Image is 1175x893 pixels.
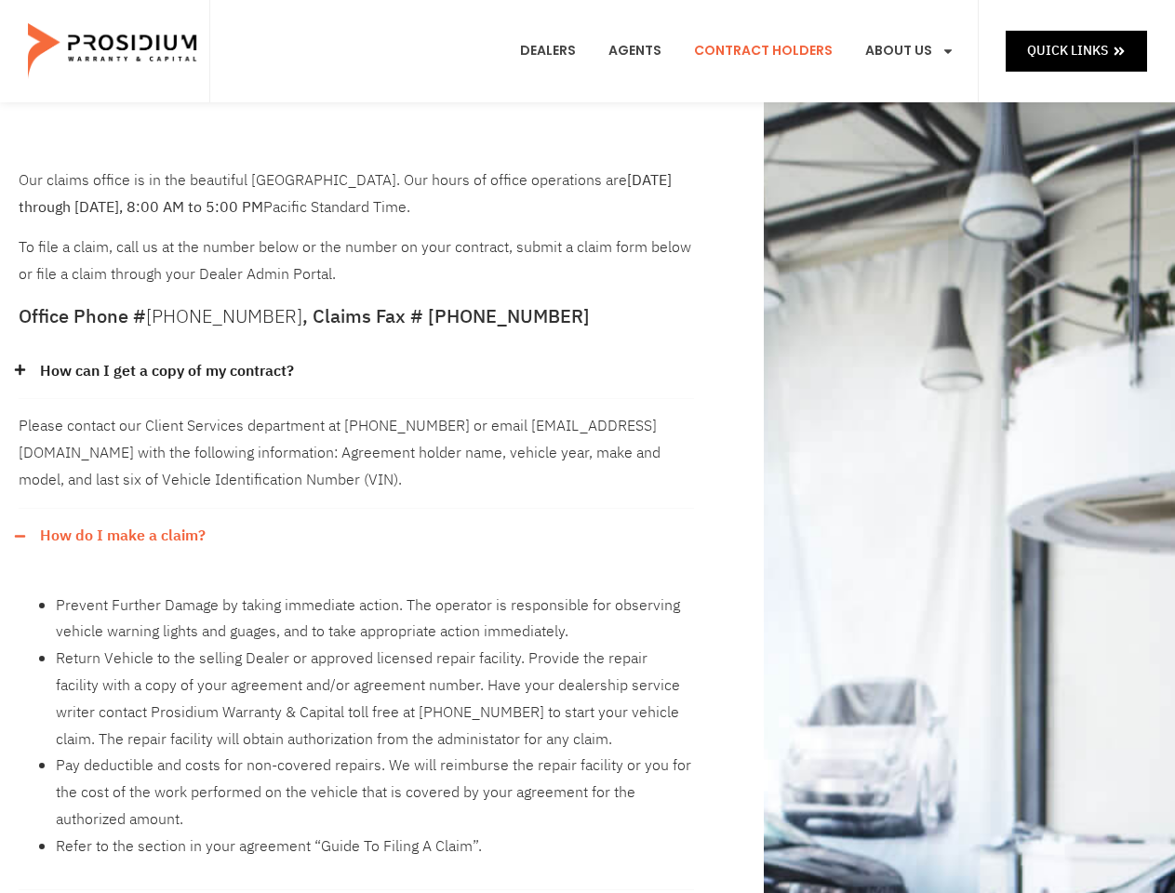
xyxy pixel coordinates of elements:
[56,646,694,753] li: Return Vehicle to the selling Dealer or approved licensed repair facility. Provide the repair fac...
[56,593,694,646] li: Prevent Further Damage by taking immediate action. The operator is responsible for observing vehi...
[146,302,302,330] a: [PHONE_NUMBER]
[851,17,968,86] a: About Us
[1027,39,1108,62] span: Quick Links
[40,358,294,385] a: How can I get a copy of my contract?
[56,753,694,833] li: Pay deductible and costs for non-covered repairs. We will reimburse the repair facility or you fo...
[680,17,847,86] a: Contract Holders
[19,169,672,219] b: [DATE] through [DATE], 8:00 AM to 5:00 PM
[19,167,694,288] div: To file a claim, call us at the number below or the number on your contract, submit a claim form ...
[19,399,694,508] div: How can I get a copy of my contract?
[19,307,694,326] h5: Office Phone # , Claims Fax # [PHONE_NUMBER]
[19,564,694,890] div: How do I make a claim?
[1006,31,1147,71] a: Quick Links
[40,523,206,550] a: How do I make a claim?
[506,17,968,86] nav: Menu
[19,344,694,400] div: How can I get a copy of my contract?
[56,833,694,860] li: Refer to the section in your agreement “Guide To Filing A Claim”.
[19,167,694,221] p: Our claims office is in the beautiful [GEOGRAPHIC_DATA]. Our hours of office operations are Pacif...
[19,509,694,564] div: How do I make a claim?
[594,17,675,86] a: Agents
[506,17,590,86] a: Dealers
